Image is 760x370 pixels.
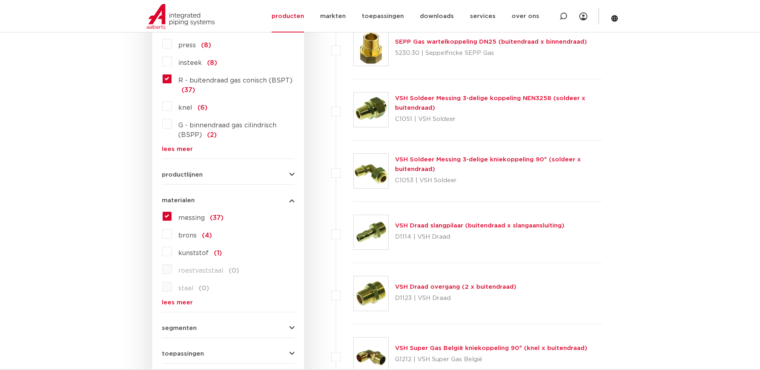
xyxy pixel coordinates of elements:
span: materialen [162,197,195,203]
span: roestvaststaal [178,267,224,274]
a: lees meer [162,300,294,306]
img: Thumbnail for VSH Draad overgang (2 x buitendraad) [354,276,388,311]
img: Thumbnail for VSH Soldeer Messing 3-delige koppeling NEN3258 (soldeer x buitendraad) [354,92,388,127]
span: (1) [214,250,222,256]
p: G1212 | VSH Super Gas België [395,353,587,366]
p: C1051 | VSH Soldeer [395,113,602,126]
p: D1123 | VSH Draad [395,292,516,305]
p: D1114 | VSH Draad [395,231,564,243]
a: VSH Soldeer Messing 3-delige koppeling NEN3258 (soldeer x buitendraad) [395,95,585,111]
span: brons [178,232,197,239]
span: productlijnen [162,172,203,178]
span: knel [178,105,192,111]
button: materialen [162,197,294,203]
a: VSH Super Gas België kniekoppeling 90° (knel x buitendraad) [395,345,587,351]
p: C1053 | VSH Soldeer [395,174,602,187]
span: R - buitendraad gas conisch (BSPT) [178,77,292,84]
span: (37) [210,215,224,221]
button: segmenten [162,325,294,331]
span: press [178,42,196,48]
span: (37) [181,87,195,93]
a: VSH Draad overgang (2 x buitendraad) [395,284,516,290]
span: kunststof [178,250,209,256]
span: (6) [198,105,208,111]
img: Thumbnail for SEPP Gas wartelkoppeling DN25 (buitendraad x binnendraad) [354,31,388,66]
span: (4) [202,232,212,239]
a: lees meer [162,146,294,152]
a: SEPP Gas wartelkoppeling DN25 (buitendraad x binnendraad) [395,39,587,45]
span: segmenten [162,325,197,331]
span: staal [178,285,194,292]
span: (8) [207,60,217,66]
span: (2) [207,132,217,138]
span: (0) [199,285,209,292]
span: insteek [178,60,202,66]
a: VSH Draad slangpilaar (buitendraad x slangaansluiting) [395,223,564,229]
a: VSH Soldeer Messing 3-delige kniekoppeling 90° (soldeer x buitendraad) [395,157,581,172]
p: 5230.30 | Seppelfricke SEPP Gas [395,47,587,60]
span: toepassingen [162,351,204,357]
button: toepassingen [162,351,294,357]
button: productlijnen [162,172,294,178]
img: Thumbnail for VSH Soldeer Messing 3-delige kniekoppeling 90° (soldeer x buitendraad) [354,154,388,188]
span: G - binnendraad gas cilindrisch (BSPP) [178,122,276,138]
span: messing [178,215,205,221]
span: (8) [201,42,211,48]
img: Thumbnail for VSH Draad slangpilaar (buitendraad x slangaansluiting) [354,215,388,249]
span: (0) [229,267,239,274]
